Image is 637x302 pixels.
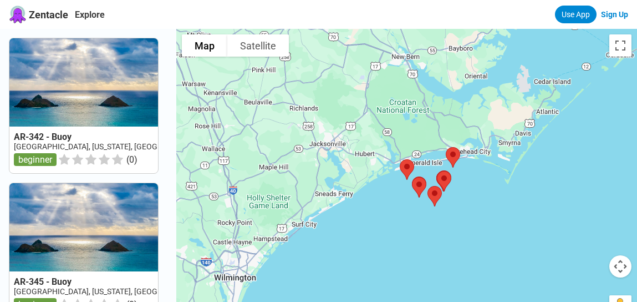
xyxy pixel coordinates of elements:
[75,9,105,20] a: Explore
[227,34,289,57] button: Show satellite imagery
[601,10,628,19] a: Sign Up
[29,9,68,21] span: Zentacle
[182,34,227,57] button: Show street map
[555,6,597,23] a: Use App
[9,6,27,23] img: Zentacle logo
[609,255,631,278] button: Map camera controls
[609,34,631,57] button: Toggle fullscreen view
[9,6,68,23] a: Zentacle logoZentacle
